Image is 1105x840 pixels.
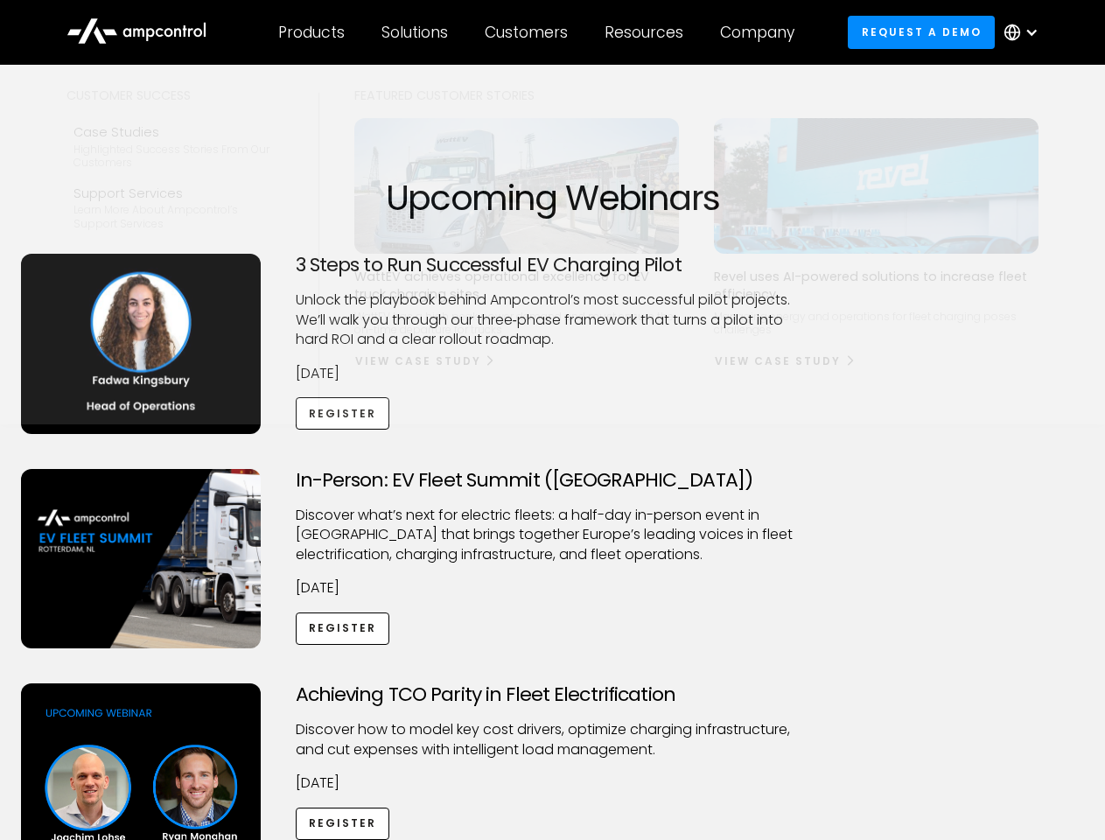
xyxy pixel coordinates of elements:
div: Resources [605,23,683,42]
p: Discover how to model key cost drivers, optimize charging infrastructure, and cut expenses with i... [296,720,810,759]
p: WattEV has a high peak power demand and must ensure the on-time departure for trucks [354,310,679,337]
div: Customers [485,23,568,42]
p: Revel uses AI-powered solutions to increase fleet efficiency [714,268,1039,303]
a: Support ServicesLearn more about Ampcontrol’s support services [66,177,283,238]
p: WattEV achieves operational excellence for EV truck charging sites [354,268,679,303]
a: View Case Study [354,347,497,375]
a: Case StudiesHighlighted success stories From Our Customers [66,115,283,177]
a: Register [296,612,390,645]
a: View Case Study [714,347,857,375]
p: ​Discover what’s next for electric fleets: a half-day in-person event in [GEOGRAPHIC_DATA] that b... [296,506,810,564]
div: Solutions [381,23,448,42]
div: Featured Customer Stories [354,86,1039,105]
a: Request a demo [848,16,995,48]
a: Register [296,808,390,840]
p: [DATE] [296,578,810,598]
div: View Case Study [715,353,841,369]
div: Products [278,23,345,42]
p: Managing energy and operations for fleet charging poses challenges [714,310,1039,337]
p: [DATE] [296,773,810,793]
div: Case Studies [73,122,276,142]
div: Customer success [66,86,283,105]
div: Highlighted success stories From Our Customers [73,143,276,170]
div: Company [720,23,794,42]
h3: In-Person: EV Fleet Summit ([GEOGRAPHIC_DATA]) [296,469,810,492]
div: Support Services [73,184,276,203]
h3: Achieving TCO Parity in Fleet Electrification [296,683,810,706]
div: Learn more about Ampcontrol’s support services [73,203,276,230]
div: View Case Study [355,353,481,369]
